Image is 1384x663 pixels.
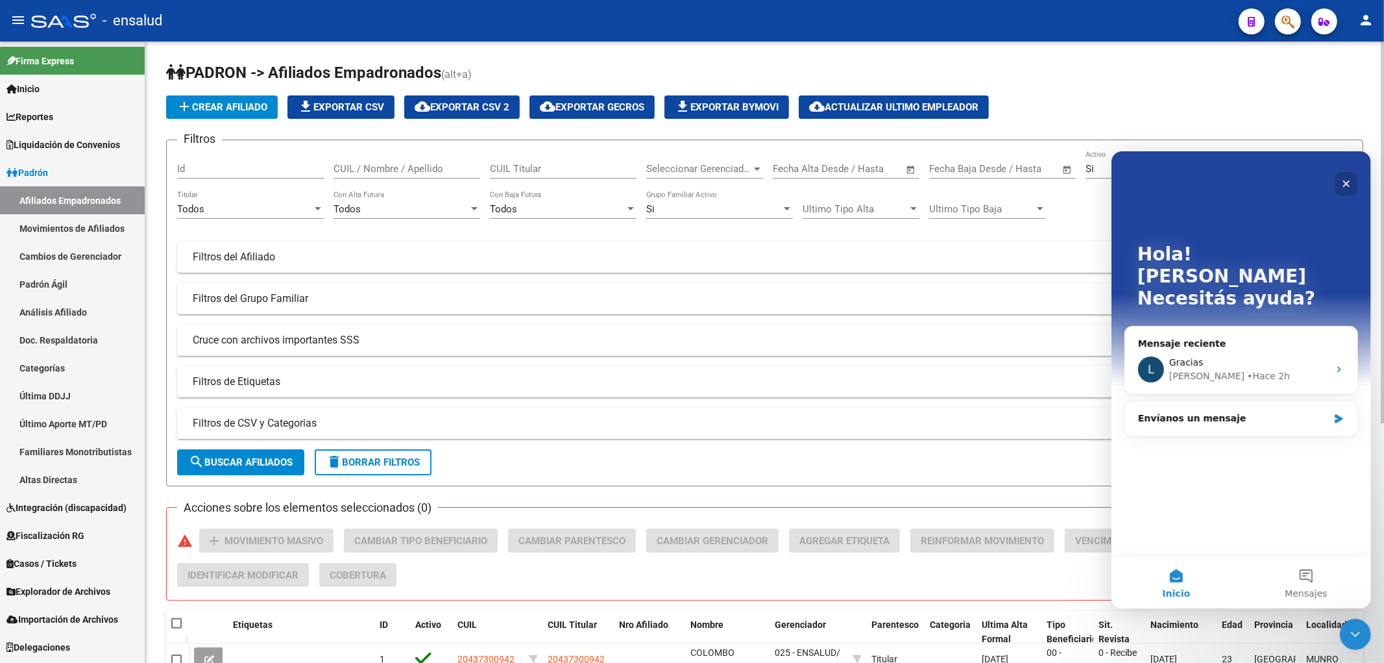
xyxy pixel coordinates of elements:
[177,283,1352,314] mat-expansion-panel-header: Filtros del Grupo Familiar
[177,325,1352,356] mat-expansion-panel-header: Cruce con archivos importantes SSS
[646,163,751,175] span: Seleccionar Gerenciador
[789,529,900,553] button: Agregar Etiqueta
[6,501,127,515] span: Integración (discapacidad)
[380,619,388,630] span: ID
[1217,611,1249,654] datatable-header-cell: Edad
[809,99,825,114] mat-icon: cloud_download
[10,12,26,28] mat-icon: menu
[319,563,396,587] button: Cobertura
[199,529,334,553] button: Movimiento Masivo
[619,619,668,630] span: Nro Afiliado
[6,110,53,124] span: Reportes
[1065,529,1169,553] button: Vencimiento PMI
[690,619,723,630] span: Nombre
[775,619,826,630] span: Gerenciador
[287,95,395,119] button: Exportar CSV
[675,99,690,114] mat-icon: file_download
[1111,151,1371,608] iframe: Intercom live chat
[657,535,768,547] span: Cambiar Gerenciador
[176,101,267,113] span: Crear Afiliado
[176,99,192,114] mat-icon: add
[1093,611,1145,654] datatable-header-cell: Sit. Revista
[166,95,278,119] button: Crear Afiliado
[374,611,410,654] datatable-header-cell: ID
[189,454,204,469] mat-icon: search
[177,499,438,517] h3: Acciones sobre los elementos seleccionados (0)
[540,101,644,113] span: Exportar GECROS
[1222,619,1243,630] span: Edad
[6,557,77,571] span: Casos / Tickets
[770,611,847,654] datatable-header-cell: Gerenciador
[177,242,1352,273] mat-expansion-panel-header: Filtros del Afiliado
[1047,619,1097,645] span: Tipo Beneficiario
[326,457,420,468] span: Borrar Filtros
[193,375,1321,389] mat-panel-title: Filtros de Etiquetas
[542,611,614,654] datatable-header-cell: CUIL Titular
[177,203,204,215] span: Todos
[548,619,597,630] span: CUIL Titular
[775,647,836,658] span: 025 - ENSALUD
[993,163,1056,175] input: Fecha fin
[1060,162,1075,177] button: Open calendar
[1150,619,1198,630] span: Nacimiento
[404,95,520,119] button: Exportar CSV 2
[508,529,636,553] button: Cambiar Parentesco
[177,366,1352,397] mat-expansion-panel-header: Filtros de Etiquetas
[904,162,919,177] button: Open calendar
[415,99,430,114] mat-icon: cloud_download
[675,101,779,113] span: Exportar Bymovi
[177,449,304,475] button: Buscar Afiliados
[334,203,361,215] span: Todos
[925,611,977,654] datatable-header-cell: Categoria
[1254,619,1293,630] span: Provincia
[1249,611,1301,654] datatable-header-cell: Provincia
[982,619,1028,645] span: Ultima Alta Formal
[614,611,685,654] datatable-header-cell: Nro Afiliado
[193,333,1321,347] mat-panel-title: Cruce con archivos importantes SSS
[977,611,1041,654] datatable-header-cell: Ultima Alta Formal
[6,529,84,543] span: Fiscalización RG
[803,203,908,215] span: Ultimo Tipo Alta
[233,619,273,630] span: Etiquetas
[228,611,374,654] datatable-header-cell: Etiquetas
[490,203,517,215] span: Todos
[1041,611,1093,654] datatable-header-cell: Tipo Beneficiario
[415,619,441,630] span: Activo
[457,619,477,630] span: CUIL
[330,569,386,581] span: Cobertura
[799,535,890,547] span: Agregar Etiqueta
[6,82,40,96] span: Inicio
[103,6,162,35] span: - ensalud
[177,563,309,587] button: Identificar Modificar
[177,533,193,549] mat-icon: warning
[166,64,441,82] span: PADRON -> Afiliados Empadronados
[929,203,1034,215] span: Ultimo Tipo Baja
[1301,611,1353,654] datatable-header-cell: Localidad
[177,408,1352,439] mat-expansion-panel-header: Filtros de CSV y Categorias
[540,99,555,114] mat-icon: cloud_download
[871,619,919,630] span: Parentesco
[6,138,120,152] span: Liquidación de Convenios
[315,449,431,475] button: Borrar Filtros
[1306,619,1347,630] span: Localidad
[415,101,509,113] span: Exportar CSV 2
[441,68,472,81] span: (alt+a)
[193,416,1321,431] mat-panel-title: Filtros de CSV y Categorias
[298,101,384,113] span: Exportar CSV
[193,250,1321,264] mat-panel-title: Filtros del Afiliado
[6,640,70,655] span: Delegaciones
[866,611,925,654] datatable-header-cell: Parentesco
[664,95,789,119] button: Exportar Bymovi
